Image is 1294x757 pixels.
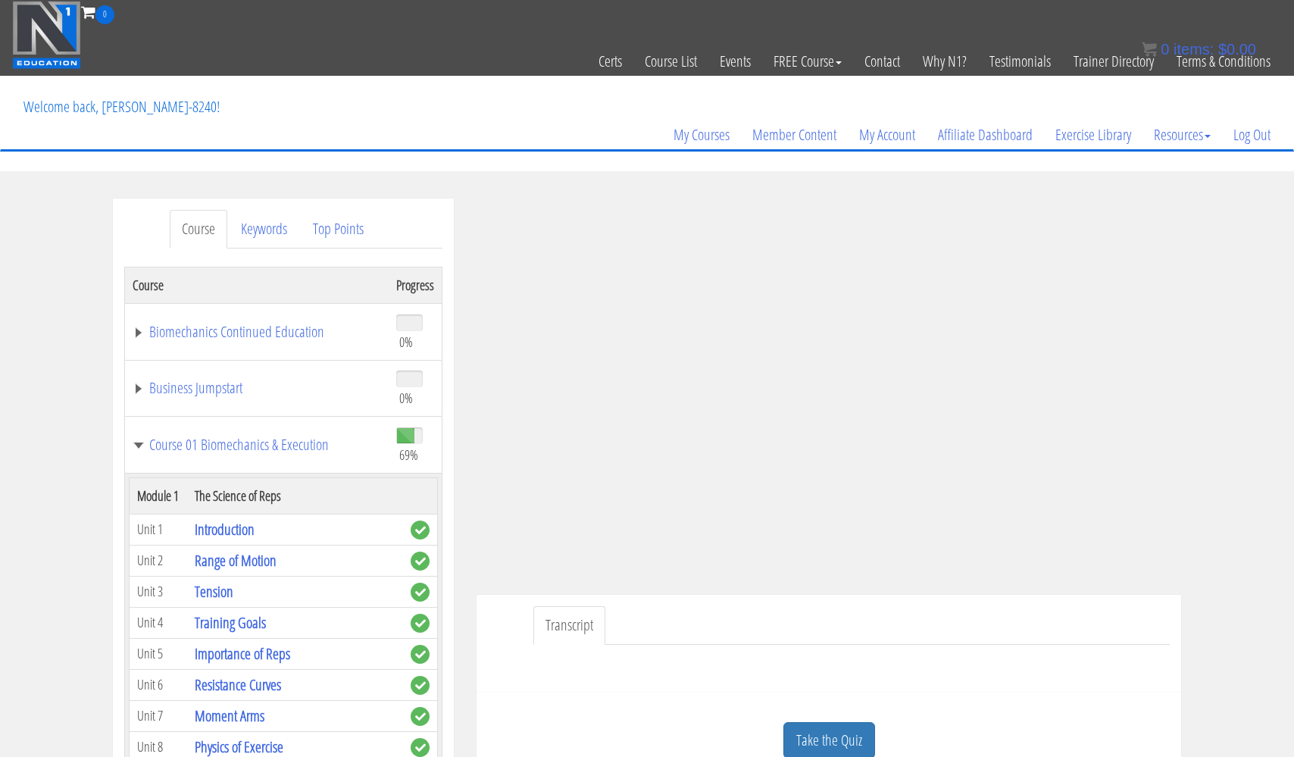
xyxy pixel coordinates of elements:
span: complete [411,645,430,664]
span: $ [1218,41,1227,58]
td: Unit 6 [130,669,187,700]
a: Range of Motion [195,550,277,571]
td: Unit 2 [130,545,187,576]
img: icon11.png [1142,42,1157,57]
a: Log Out [1222,99,1282,171]
a: Transcript [533,606,605,645]
span: complete [411,707,430,726]
a: Training Goals [195,612,266,633]
a: 0 items: $0.00 [1142,41,1256,58]
a: Biomechanics Continued Education [133,324,381,339]
th: Progress [389,267,442,303]
span: items: [1174,41,1214,58]
a: Top Points [301,210,376,249]
span: complete [411,521,430,540]
a: Course 01 Biomechanics & Execution [133,437,381,452]
a: Contact [853,24,911,99]
a: Tension [195,581,233,602]
span: 0% [399,333,413,350]
a: Events [708,24,762,99]
span: 0 [1161,41,1169,58]
a: Trainer Directory [1062,24,1165,99]
a: Resources [1142,99,1222,171]
p: Welcome back, [PERSON_NAME]-8240! [12,77,231,137]
span: complete [411,676,430,695]
td: Unit 5 [130,638,187,669]
bdi: 0.00 [1218,41,1256,58]
a: Member Content [741,99,848,171]
span: 0% [399,389,413,406]
span: complete [411,738,430,757]
td: Unit 1 [130,514,187,545]
a: Keywords [229,210,299,249]
a: Resistance Curves [195,674,281,695]
td: Unit 3 [130,576,187,607]
a: Importance of Reps [195,643,290,664]
a: Moment Arms [195,705,264,726]
a: Testimonials [978,24,1062,99]
td: Unit 7 [130,700,187,731]
th: Course [125,267,389,303]
span: complete [411,614,430,633]
a: Exercise Library [1044,99,1142,171]
td: Unit 4 [130,607,187,638]
a: Course List [633,24,708,99]
a: 0 [81,2,114,22]
span: complete [411,552,430,571]
a: Terms & Conditions [1165,24,1282,99]
span: 0 [95,5,114,24]
a: Business Jumpstart [133,380,381,396]
img: n1-education [12,1,81,69]
a: My Account [848,99,927,171]
th: The Science of Reps [187,477,403,514]
a: Certs [587,24,633,99]
a: Why N1? [911,24,978,99]
a: Course [170,210,227,249]
a: Physics of Exercise [195,737,283,757]
a: Introduction [195,519,255,540]
th: Module 1 [130,477,187,514]
a: FREE Course [762,24,853,99]
span: 69% [399,446,418,463]
span: complete [411,583,430,602]
a: My Courses [662,99,741,171]
a: Affiliate Dashboard [927,99,1044,171]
